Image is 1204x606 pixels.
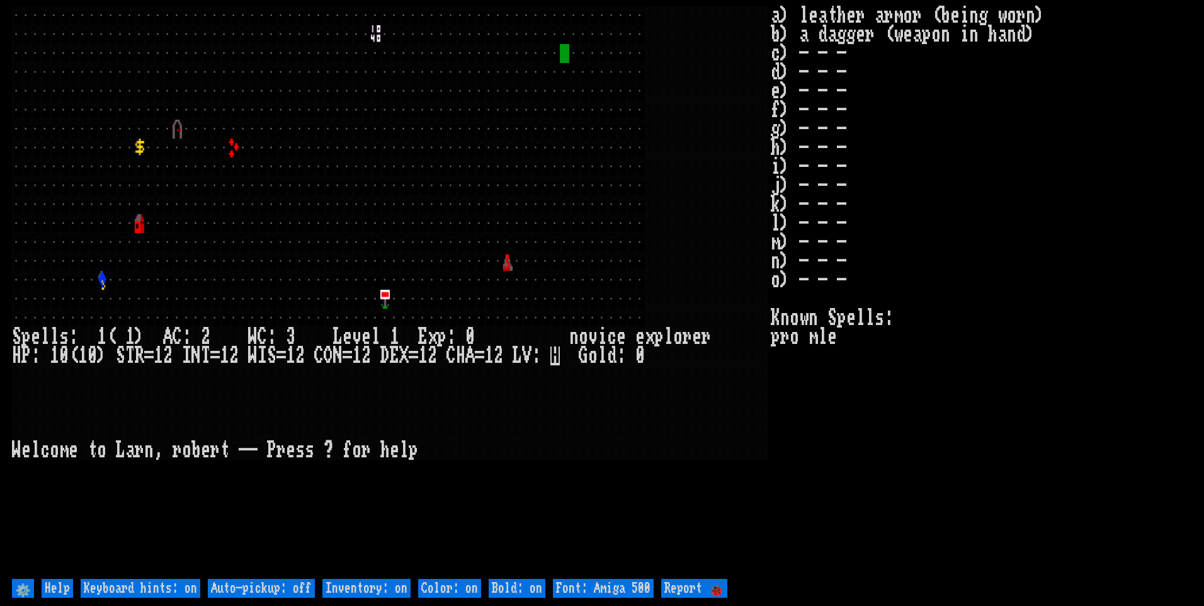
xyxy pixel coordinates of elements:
[210,441,220,460] div: r
[173,441,182,460] div: r
[361,441,371,460] div: r
[208,579,315,598] input: Auto-pickup: off
[50,346,59,365] div: 1
[446,328,456,346] div: :
[116,441,125,460] div: L
[607,328,616,346] div: c
[295,441,305,460] div: s
[125,346,135,365] div: T
[352,346,361,365] div: 1
[154,346,163,365] div: 1
[314,346,324,365] div: C
[258,346,267,365] div: I
[12,579,34,598] input: ⚙️
[352,328,361,346] div: v
[579,328,588,346] div: o
[40,328,50,346] div: l
[701,328,711,346] div: r
[409,346,418,365] div: =
[465,346,475,365] div: A
[428,346,437,365] div: 2
[494,346,503,365] div: 2
[258,328,267,346] div: C
[267,328,276,346] div: :
[692,328,701,346] div: e
[106,328,116,346] div: (
[69,346,78,365] div: (
[97,441,106,460] div: o
[343,441,352,460] div: f
[654,328,664,346] div: p
[324,441,333,460] div: ?
[390,328,399,346] div: 1
[135,328,144,346] div: )
[42,579,73,598] input: Help
[201,346,210,365] div: T
[399,441,409,460] div: l
[645,328,654,346] div: x
[31,441,40,460] div: l
[125,441,135,460] div: a
[343,346,352,365] div: =
[607,346,616,365] div: d
[484,346,494,365] div: 1
[21,328,31,346] div: p
[135,441,144,460] div: r
[456,346,465,365] div: H
[154,441,163,460] div: ,
[135,346,144,365] div: R
[50,328,59,346] div: l
[201,328,210,346] div: 2
[59,441,69,460] div: m
[21,346,31,365] div: P
[248,441,258,460] div: -
[513,346,522,365] div: L
[333,346,343,365] div: N
[191,441,201,460] div: b
[475,346,484,365] div: =
[173,328,182,346] div: C
[59,346,69,365] div: 0
[522,346,531,365] div: V
[286,441,295,460] div: e
[489,579,545,598] input: Bold: on
[59,328,69,346] div: s
[182,441,191,460] div: o
[21,441,31,460] div: e
[588,346,598,365] div: o
[418,328,428,346] div: E
[598,328,607,346] div: i
[201,441,210,460] div: e
[399,346,409,365] div: X
[418,346,428,365] div: 1
[276,441,286,460] div: r
[322,579,411,598] input: Inventory: on
[12,441,21,460] div: W
[88,441,97,460] div: t
[144,346,154,365] div: =
[163,346,173,365] div: 2
[683,328,692,346] div: r
[295,346,305,365] div: 2
[220,441,229,460] div: t
[248,346,258,365] div: W
[635,346,645,365] div: 0
[390,346,399,365] div: E
[191,346,201,365] div: N
[380,441,390,460] div: h
[616,328,626,346] div: e
[88,346,97,365] div: 0
[276,346,286,365] div: =
[286,328,295,346] div: 3
[40,441,50,460] div: c
[588,328,598,346] div: v
[31,328,40,346] div: e
[371,328,380,346] div: l
[380,346,390,365] div: D
[97,346,106,365] div: )
[210,346,220,365] div: =
[333,328,343,346] div: L
[579,346,588,365] div: G
[97,328,106,346] div: 1
[125,328,135,346] div: 1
